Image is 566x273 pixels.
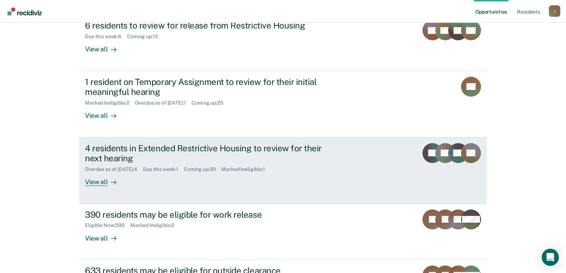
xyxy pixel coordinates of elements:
[85,34,127,40] div: Due this week : 6
[184,166,221,172] div: Coming up : 30
[85,77,336,97] div: 1 resident on Temporary Assignment to review for their initial meaningful hearing
[85,40,125,54] div: View all
[85,100,135,106] div: Marked Ineligible : 2
[85,166,143,172] div: Overdue as of [DATE] : 4
[85,209,336,220] div: 390 residents may be eligible for work release
[85,172,125,186] div: View all
[221,166,270,172] div: Marked Ineligible : 1
[549,5,560,17] div: J
[127,34,163,40] div: Coming up : 12
[85,20,336,31] div: 6 residents to review for release from Restrictive Housing
[130,222,180,228] div: Marked Ineligible : 2
[7,7,42,15] img: Recidiviz
[542,249,559,266] div: Open Intercom Messenger
[79,204,487,260] a: 390 residents may be eligible for work releaseEligible Now:390Marked Ineligible:2View all
[85,228,125,242] div: View all
[79,71,487,137] a: 1 resident on Temporary Assignment to review for their initial meaningful hearingMarked Ineligibl...
[549,5,560,17] button: Profile dropdown button
[191,100,229,106] div: Coming up : 25
[143,166,184,172] div: Due this week : 1
[85,106,125,120] div: View all
[135,100,192,106] div: Overdue as of [DATE] : 1
[79,137,487,204] a: 4 residents in Extended Restrictive Housing to review for their next hearingOverdue as of [DATE]:...
[85,143,336,164] div: 4 residents in Extended Restrictive Housing to review for their next hearing
[85,222,130,228] div: Eligible Now : 390
[79,14,487,71] a: 6 residents to review for release from Restrictive HousingDue this week:6Coming up:12View all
